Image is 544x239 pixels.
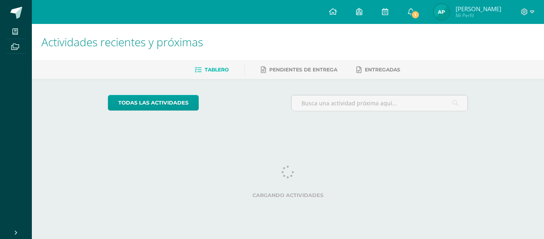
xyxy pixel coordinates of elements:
[261,63,337,76] a: Pendientes de entrega
[411,10,420,19] span: 1
[456,5,501,13] span: [PERSON_NAME]
[108,192,468,198] label: Cargando actividades
[108,95,199,111] a: todas las Actividades
[356,63,400,76] a: Entregadas
[292,95,468,111] input: Busca una actividad próxima aquí...
[456,12,501,19] span: Mi Perfil
[205,67,229,73] span: Tablero
[41,34,203,49] span: Actividades recientes y próximas
[434,4,450,20] img: 16dbf630ebc2ed5c490ee54726b3959b.png
[195,63,229,76] a: Tablero
[365,67,400,73] span: Entregadas
[269,67,337,73] span: Pendientes de entrega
